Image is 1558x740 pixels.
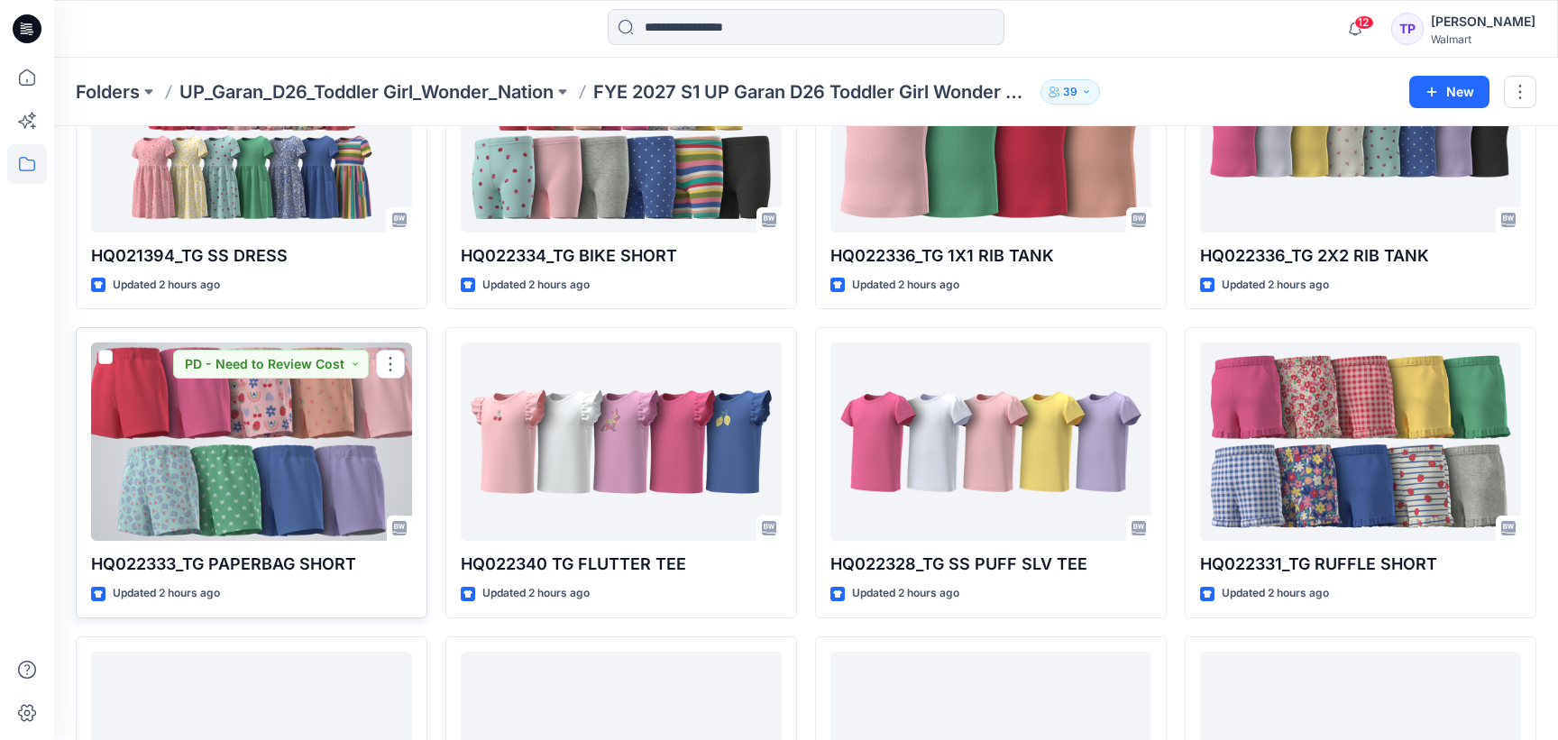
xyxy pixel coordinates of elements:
[1409,76,1489,108] button: New
[830,552,1151,577] p: HQ022328_TG SS PUFF SLV TEE
[91,243,412,269] p: HQ021394_TG SS DRESS
[1431,11,1535,32] div: [PERSON_NAME]
[1391,13,1424,45] div: TP
[482,584,590,603] p: Updated 2 hours ago
[852,584,959,603] p: Updated 2 hours ago
[852,276,959,295] p: Updated 2 hours ago
[1040,79,1100,105] button: 39
[1200,552,1521,577] p: HQ022331_TG RUFFLE SHORT
[482,276,590,295] p: Updated 2 hours ago
[461,343,782,541] a: HQ022340 TG FLUTTER TEE
[113,584,220,603] p: Updated 2 hours ago
[1200,343,1521,541] a: HQ022331_TG RUFFLE SHORT
[593,79,1033,105] p: FYE 2027 S1 UP Garan D26 Toddler Girl Wonder Nation
[830,34,1151,233] a: HQ022336_TG 1X1 RIB TANK
[1431,32,1535,46] div: Walmart
[1063,82,1077,102] p: 39
[76,79,140,105] a: Folders
[1222,276,1329,295] p: Updated 2 hours ago
[1200,243,1521,269] p: HQ022336_TG 2X2 RIB TANK
[91,343,412,541] a: HQ022333_TG PAPERBAG SHORT
[1354,15,1374,30] span: 12
[91,34,412,233] a: HQ021394_TG SS DRESS
[461,243,782,269] p: HQ022334_TG BIKE SHORT
[461,552,782,577] p: HQ022340 TG FLUTTER TEE
[113,276,220,295] p: Updated 2 hours ago
[1222,584,1329,603] p: Updated 2 hours ago
[91,552,412,577] p: HQ022333_TG PAPERBAG SHORT
[1200,34,1521,233] a: HQ022336_TG 2X2 RIB TANK
[830,343,1151,541] a: HQ022328_TG SS PUFF SLV TEE
[830,243,1151,269] p: HQ022336_TG 1X1 RIB TANK
[461,34,782,233] a: HQ022334_TG BIKE SHORT
[179,79,554,105] a: UP_Garan_D26_Toddler Girl_Wonder_Nation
